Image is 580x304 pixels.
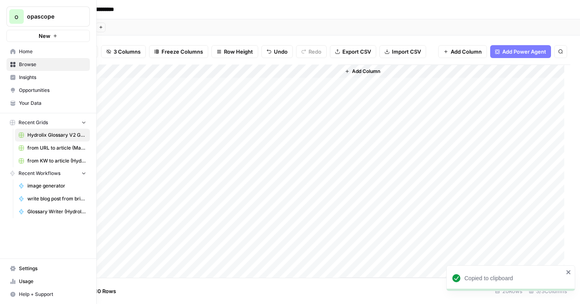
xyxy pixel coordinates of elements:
[342,66,383,77] button: Add Column
[6,84,90,97] a: Opportunities
[27,195,86,202] span: write blog post from brief (Aroma360)
[6,275,90,288] a: Usage
[162,48,203,56] span: Freeze Columns
[27,12,76,21] span: opascope
[566,269,572,275] button: close
[27,208,86,215] span: Glossary Writer (Hydrolix)
[451,48,482,56] span: Add Column
[6,97,90,110] a: Your Data
[526,285,570,298] div: 3/3 Columns
[224,48,253,56] span: Row Height
[490,45,551,58] button: Add Power Agent
[392,48,421,56] span: Import CSV
[84,287,116,295] span: Add 10 Rows
[27,144,86,152] span: from URL to article (MariaDB)
[211,45,258,58] button: Row Height
[6,262,90,275] a: Settings
[101,45,146,58] button: 3 Columns
[330,45,376,58] button: Export CSV
[19,278,86,285] span: Usage
[14,12,19,21] span: o
[27,131,86,139] span: Hydrolix Glossary V2 Grid
[19,265,86,272] span: Settings
[19,48,86,55] span: Home
[6,58,90,71] a: Browse
[492,285,526,298] div: 20 Rows
[27,182,86,189] span: image generator
[6,288,90,301] button: Help + Support
[438,45,487,58] button: Add Column
[19,170,60,177] span: Recent Workflows
[114,48,141,56] span: 3 Columns
[19,87,86,94] span: Opportunities
[27,157,86,164] span: from KW to article (Hydrolix)
[502,48,546,56] span: Add Power Agent
[6,117,90,129] button: Recent Grids
[19,119,48,126] span: Recent Grids
[19,291,86,298] span: Help + Support
[6,45,90,58] a: Home
[19,61,86,68] span: Browse
[274,48,288,56] span: Undo
[464,274,563,282] div: Copied to clipboard
[15,142,90,154] a: from URL to article (MariaDB)
[6,6,90,27] button: Workspace: opascope
[15,205,90,218] a: Glossary Writer (Hydrolix)
[352,68,380,75] span: Add Column
[15,179,90,192] a: image generator
[6,167,90,179] button: Recent Workflows
[6,30,90,42] button: New
[261,45,293,58] button: Undo
[296,45,327,58] button: Redo
[149,45,208,58] button: Freeze Columns
[379,45,426,58] button: Import CSV
[19,74,86,81] span: Insights
[15,192,90,205] a: write blog post from brief (Aroma360)
[6,71,90,84] a: Insights
[19,100,86,107] span: Your Data
[39,32,50,40] span: New
[309,48,321,56] span: Redo
[342,48,371,56] span: Export CSV
[15,154,90,167] a: from KW to article (Hydrolix)
[15,129,90,142] a: Hydrolix Glossary V2 Grid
